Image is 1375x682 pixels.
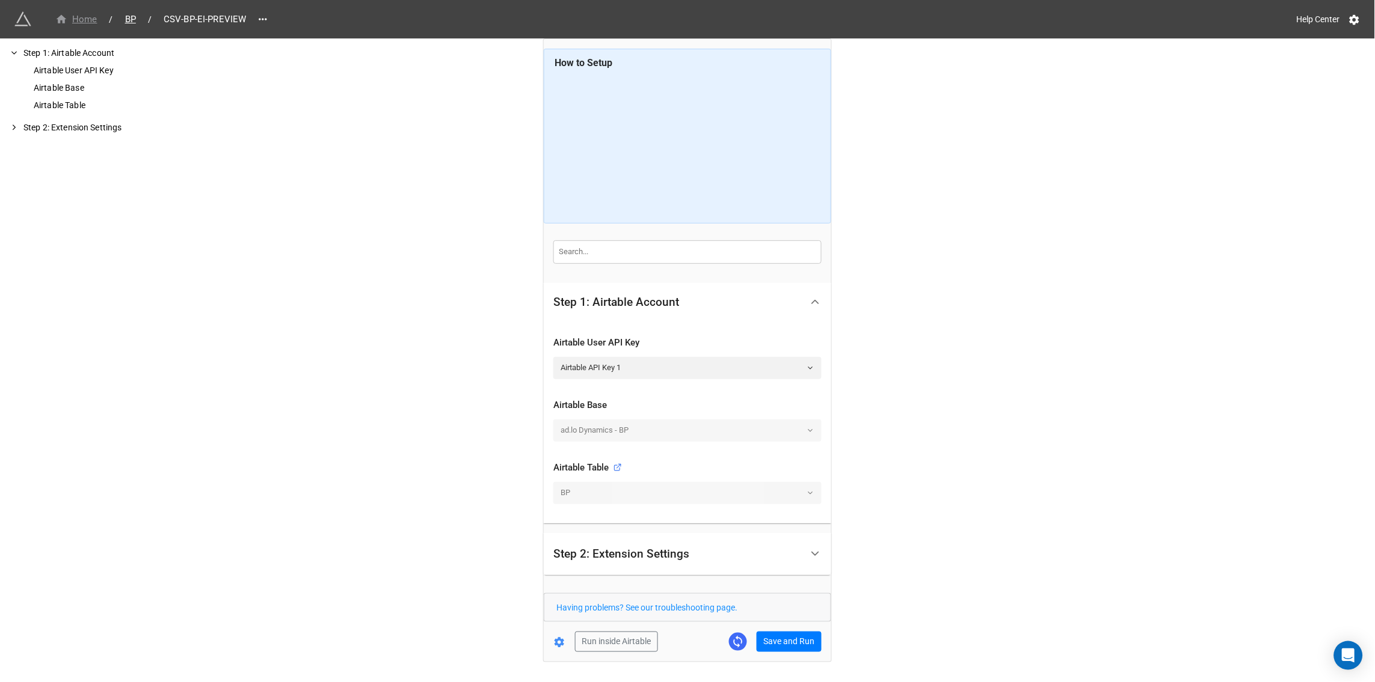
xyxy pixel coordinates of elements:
div: Airtable Base [553,398,822,413]
div: Airtable Table [553,461,622,475]
a: Airtable API Key 1 [553,357,822,379]
span: BP [118,13,143,26]
div: Step 1: Airtable Account [553,296,679,308]
button: Run inside Airtable [575,632,658,652]
div: Airtable Base [31,82,192,94]
div: Step 2: Extension Settings [21,121,192,134]
div: Step 1: Airtable Account [544,283,831,321]
div: Open Intercom Messenger [1334,641,1363,670]
div: Step 1: Airtable Account [21,47,192,59]
div: Step 2: Extension Settings [544,533,831,576]
div: Airtable User API Key [31,64,192,77]
a: Sync Base Structure [729,633,747,651]
b: How to Setup [555,57,613,69]
div: Step 2: Extension Settings [553,548,689,560]
div: Home [55,13,97,26]
li: / [148,13,152,26]
a: Home [48,12,105,26]
nav: breadcrumb [48,12,253,26]
div: Airtable User API Key [553,336,822,350]
iframe: How to Automatically Export CSVs for Airtable Views [555,75,820,213]
button: Save and Run [757,632,822,652]
div: Airtable Table [31,99,192,112]
span: CSV-BP-EI-PREVIEW [156,13,253,26]
a: Having problems? See our troubleshooting page. [556,603,737,612]
li: / [109,13,113,26]
a: Help Center [1288,8,1349,30]
input: Search... [553,240,822,263]
div: Step 1: Airtable Account [544,321,831,523]
img: miniextensions-icon.73ae0678.png [14,11,31,28]
a: BP [118,12,143,26]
